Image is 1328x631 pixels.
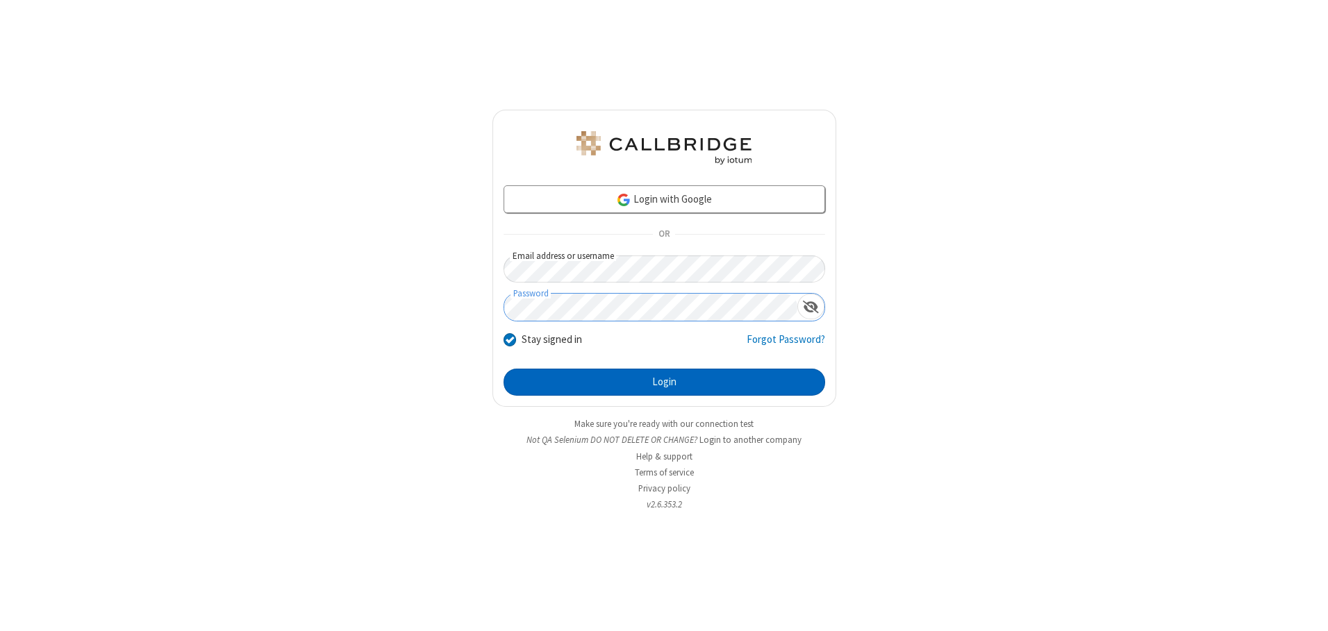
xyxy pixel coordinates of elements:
input: Email address or username [504,255,825,283]
li: v2.6.353.2 [492,498,836,511]
a: Make sure you're ready with our connection test [574,418,754,430]
a: Help & support [636,451,692,462]
label: Stay signed in [522,332,582,348]
a: Privacy policy [638,482,690,494]
img: google-icon.png [616,192,631,208]
a: Forgot Password? [747,332,825,358]
input: Password [504,294,797,321]
li: Not QA Selenium DO NOT DELETE OR CHANGE? [492,433,836,446]
a: Terms of service [635,466,694,478]
button: Login to another company [699,433,802,446]
div: Show password [797,294,824,319]
img: QA Selenium DO NOT DELETE OR CHANGE [574,131,754,165]
button: Login [504,369,825,396]
a: Login with Google [504,185,825,213]
span: OR [653,225,675,244]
